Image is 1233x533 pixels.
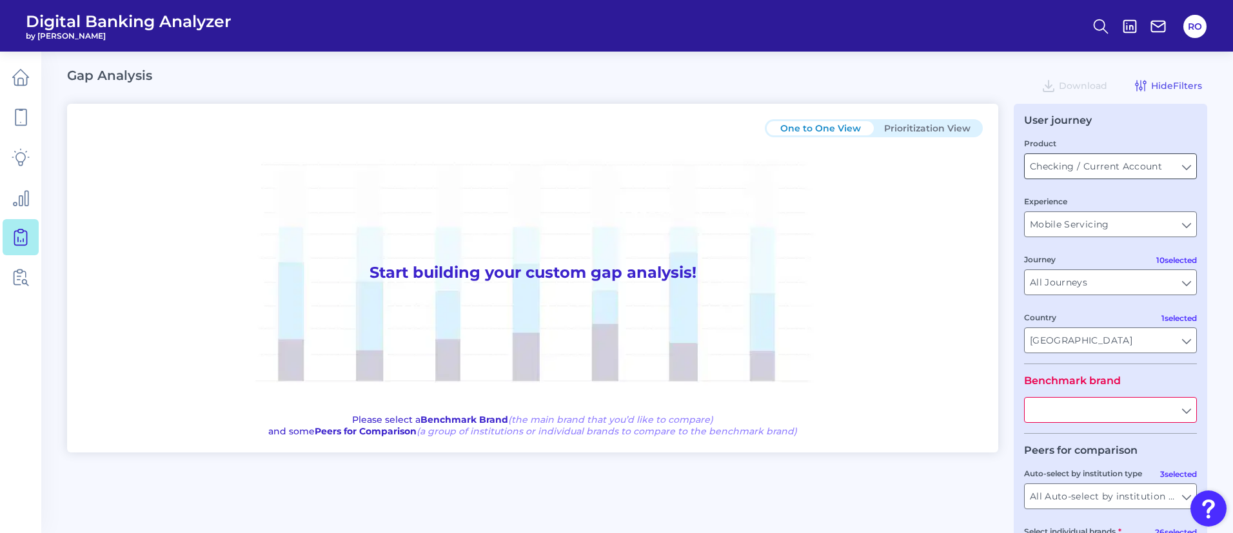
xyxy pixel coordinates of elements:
[26,12,232,31] span: Digital Banking Analyzer
[874,121,981,135] button: Prioritization View
[1024,114,1092,126] div: User journey
[1183,15,1207,38] button: RO
[417,425,797,437] span: (a group of institutions or individual brands to compare to the benchmark brand)
[1024,255,1056,264] label: Journey
[420,414,508,425] b: Benchmark Brand
[315,425,417,437] b: Peers for Comparison
[1024,374,1121,387] legend: Benchmark brand
[268,414,797,437] p: Please select a and some
[26,31,232,41] span: by [PERSON_NAME]
[67,68,152,83] h2: Gap Analysis
[83,137,983,409] h1: Start building your custom gap analysis!
[1024,197,1067,206] label: Experience
[1036,75,1112,96] button: Download
[1024,444,1138,456] legend: Peers for comparison
[1151,80,1202,92] span: Hide Filters
[1024,313,1056,322] label: Country
[1024,139,1056,148] label: Product
[1024,469,1142,478] label: Auto-select by institution type
[508,414,713,425] span: (the main brand that you’d like to compare)
[1059,80,1107,92] span: Download
[1128,75,1207,96] button: HideFilters
[767,121,874,135] button: One to One View
[1190,490,1227,527] button: Open Resource Center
